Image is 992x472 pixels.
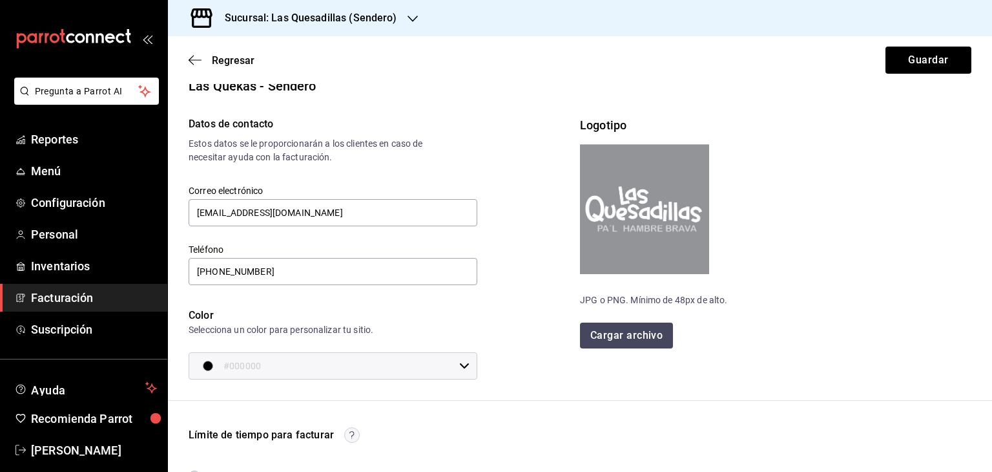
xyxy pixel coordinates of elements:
[31,321,157,338] span: Suscripción
[580,294,971,307] div: JPG o PNG. Mínimo de 48px de alto.
[31,162,157,180] span: Menú
[31,410,157,427] span: Recomienda Parrot
[580,144,709,274] img: Preview
[31,131,157,148] span: Reportes
[212,54,254,67] span: Regresar
[189,323,477,337] div: Selecciona un color para personalizar tu sitio.
[31,289,157,306] span: Facturación
[189,308,477,323] div: Color
[189,137,442,164] div: Estos datos se le proporcionarán a los clientes en caso de necesitar ayuda con la facturación.
[31,380,140,396] span: Ayuda
[31,194,157,211] span: Configuración
[142,34,152,44] button: open_drawer_menu
[35,85,139,98] span: Pregunta a Parrot AI
[885,47,971,74] button: Guardar
[189,427,334,444] div: Límite de tiempo para facturar
[214,10,397,26] h3: Sucursal: Las Quesadillas (Sendero)
[14,78,159,105] button: Pregunta a Parrot AI
[31,442,157,459] span: [PERSON_NAME]
[189,76,971,96] div: Las Quekas - Sendero
[189,186,477,195] label: Correo electrónico
[9,94,159,107] a: Pregunta a Parrot AI
[189,245,477,254] label: Teléfono
[189,116,442,132] div: Datos de contacto
[580,323,673,349] button: Cargar archivo
[189,54,254,67] button: Regresar
[580,116,971,134] div: Logotipo
[31,257,157,275] span: Inventarios
[31,226,157,243] span: Personal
